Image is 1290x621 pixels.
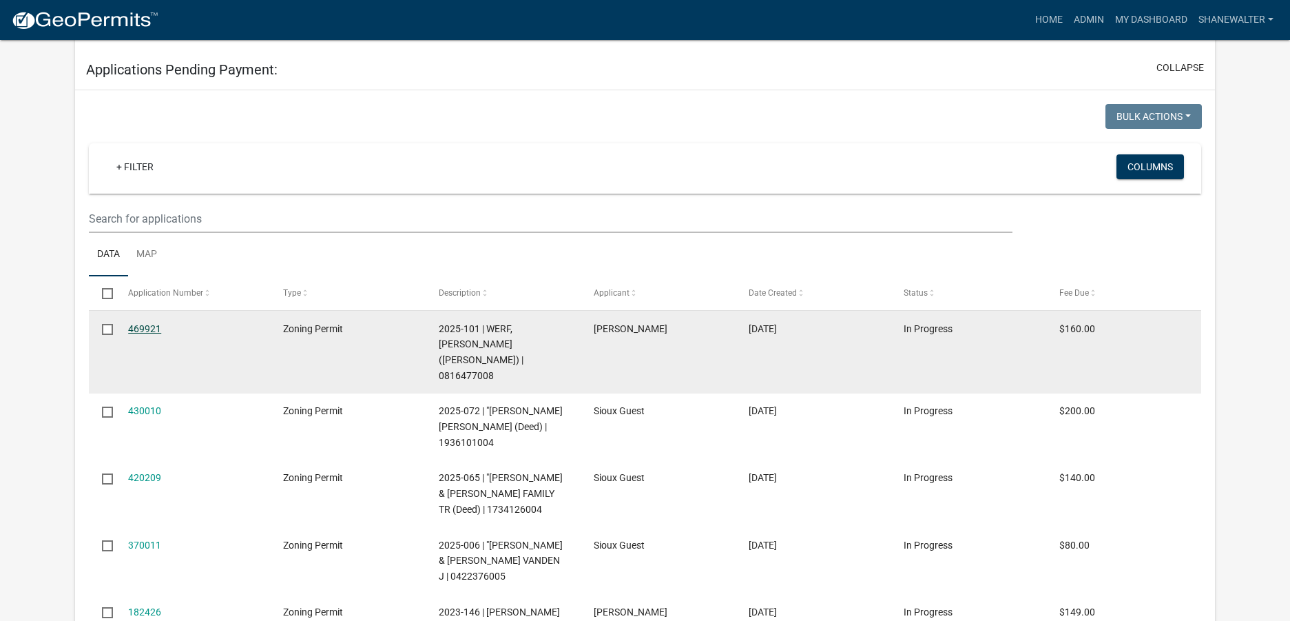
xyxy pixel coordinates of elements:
span: 2025-006 | "BOSCH, GREGORY A. & TERESA E. VANDEN J | 0422376005 [439,540,563,582]
span: $80.00 [1059,540,1090,551]
button: Bulk Actions [1105,104,1202,129]
a: Data [89,233,128,277]
datatable-header-cell: Applicant [581,276,736,309]
datatable-header-cell: Description [426,276,581,309]
span: Sioux Guest [594,472,645,483]
span: 05/13/2025 [749,472,777,483]
span: In Progress [904,405,953,416]
span: $160.00 [1059,323,1095,334]
span: Description [439,288,481,298]
a: + Filter [105,154,165,179]
datatable-header-cell: Application Number [115,276,270,309]
button: collapse [1156,61,1204,75]
span: Zoning Permit [283,472,343,483]
span: 2025-101 | WERF, DAVID VANDER (Deed) | 0816477008 [439,323,523,381]
datatable-header-cell: Status [891,276,1045,309]
button: Columns [1116,154,1184,179]
span: $140.00 [1059,472,1095,483]
a: 182426 [128,607,161,618]
span: Zoning Permit [283,607,343,618]
span: Michael Drilling [594,607,667,618]
span: 01/29/2025 [749,540,777,551]
datatable-header-cell: Date Created [736,276,891,309]
span: $149.00 [1059,607,1095,618]
span: Zoning Permit [283,405,343,416]
datatable-header-cell: Fee Due [1045,276,1200,309]
input: Search for applications [89,205,1012,233]
span: Status [904,288,928,298]
span: 2025-065 | "NETTEN, VERLYN & CARLA FAMILY TR (Deed) | 1734126004 [439,472,563,515]
span: Zoning Permit [283,323,343,334]
span: Fee Due [1059,288,1089,298]
a: 370011 [128,540,161,551]
datatable-header-cell: Type [270,276,425,309]
a: 469921 [128,323,161,334]
span: 08/27/2025 [749,323,777,334]
a: My Dashboard [1110,7,1193,33]
span: $200.00 [1059,405,1095,416]
span: Applicant [594,288,630,298]
a: 430010 [128,405,161,416]
span: Sioux Guest [594,540,645,551]
span: 06/03/2025 [749,405,777,416]
datatable-header-cell: Select [89,276,115,309]
span: 2025-072 | "CAMACHO, ALFONSO DANIEL MARTINEZ (Deed) | 1936101004 [439,405,563,448]
a: 420209 [128,472,161,483]
span: Zoning Permit [283,540,343,551]
a: Home [1030,7,1068,33]
span: David Vander Werf [594,323,667,334]
span: In Progress [904,323,953,334]
span: In Progress [904,540,953,551]
a: Map [128,233,165,277]
span: Type [283,288,301,298]
span: Sioux Guest [594,405,645,416]
span: 10/17/2023 [749,607,777,618]
span: Application Number [128,288,203,298]
span: In Progress [904,607,953,618]
h5: Applications Pending Payment: [86,61,278,78]
a: Admin [1068,7,1110,33]
span: In Progress [904,472,953,483]
span: Date Created [749,288,797,298]
a: ShaneWalter [1193,7,1279,33]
